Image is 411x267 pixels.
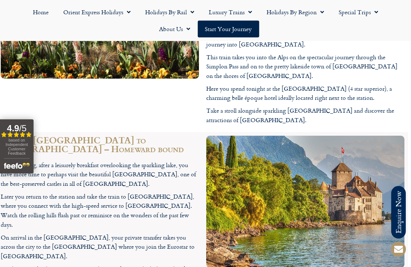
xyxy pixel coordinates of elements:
a: Orient Express Holidays [56,4,138,20]
a: Holidays by Rail [138,4,201,20]
a: Start your Journey [198,20,259,37]
h2: Day 6 – [GEOGRAPHIC_DATA] to [GEOGRAPHIC_DATA] – Homeward bound [1,136,199,153]
a: Holidays by Region [259,4,331,20]
p: This morning, after a leisurely breakfast overlooking the sparkling lake, you have more time to p... [1,161,199,189]
nav: Menu [4,4,407,37]
a: Luxury Trains [201,4,259,20]
a: Special Trips [331,4,385,20]
p: Here you spend tonight at the [GEOGRAPHIC_DATA] (4 star superior), a charming belle époque hotel ... [206,84,404,103]
p: Take a stroll alongside sparkling [GEOGRAPHIC_DATA] and discover the attractions of [GEOGRAPHIC_D... [206,106,404,125]
a: Home [26,4,56,20]
p: This train takes you into the Alps on the spectacular journey through the Simplon Pass and on to ... [206,53,404,81]
a: About Us [152,20,198,37]
p: On arrival in the [GEOGRAPHIC_DATA], your private transfer takes you across the city to the [GEOG... [1,233,199,261]
p: Later you return to the station and take the train to [GEOGRAPHIC_DATA], where you connect with t... [1,192,199,229]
